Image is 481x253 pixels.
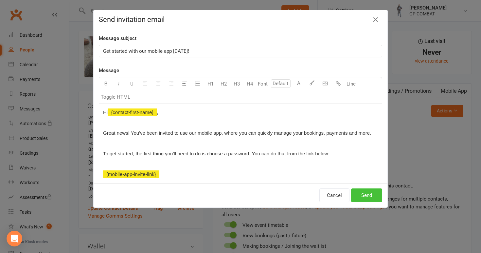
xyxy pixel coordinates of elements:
[319,188,349,202] button: Cancel
[130,81,134,87] span: U
[99,67,119,74] label: Message
[370,14,381,25] button: Close
[125,77,138,90] button: U
[103,151,330,156] span: To get started, the first thing you'll need to do is choose a password. You can do that from the ...
[99,15,382,24] h4: Send invitation email
[243,77,256,90] button: H4
[103,109,108,115] span: Hi
[99,34,136,42] label: Message subject
[292,77,305,90] button: A
[256,77,269,90] button: Font
[351,188,382,202] button: Send
[157,109,158,115] span: ,
[271,79,291,88] input: Default
[230,77,243,90] button: H3
[217,77,230,90] button: H2
[7,231,22,246] div: Open Intercom Messenger
[103,130,371,136] span: Great news! You've been invited to use our mobile app, where you can quickly manage your bookings...
[204,77,217,90] button: H1
[103,48,189,54] span: Get started with our mobile app [DATE]!
[99,90,132,104] button: Toggle HTML
[345,77,358,90] button: Line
